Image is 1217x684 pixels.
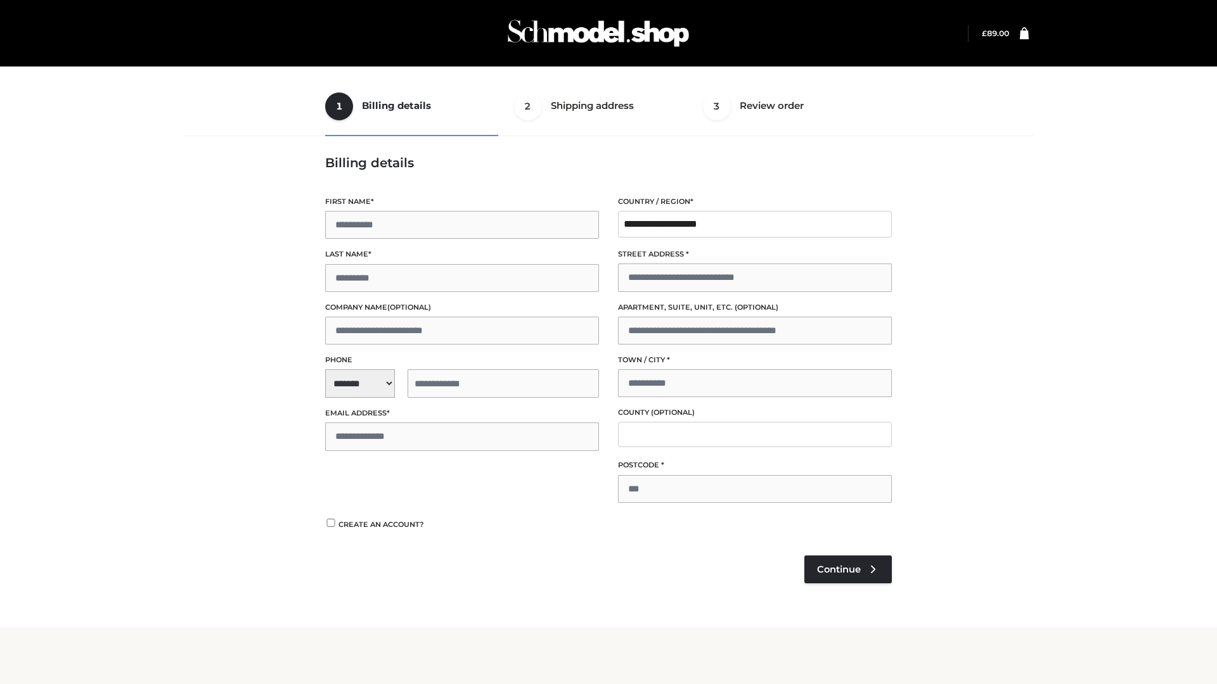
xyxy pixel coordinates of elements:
[338,520,424,529] span: Create an account?
[651,408,695,417] span: (optional)
[325,196,599,208] label: First name
[325,407,599,419] label: Email address
[325,354,599,366] label: Phone
[325,155,892,170] h3: Billing details
[817,564,861,575] span: Continue
[325,519,337,527] input: Create an account?
[325,301,599,313] label: Company name
[982,28,1009,38] bdi: 89.00
[387,303,431,312] span: (optional)
[982,28,1009,38] a: £89.00
[982,28,987,38] span: £
[618,248,892,260] label: Street address
[618,459,892,471] label: Postcode
[618,301,892,313] label: Apartment, suite, unit, etc.
[618,354,892,366] label: Town / City
[503,8,693,58] img: Schmodel Admin 964
[735,303,778,312] span: (optional)
[618,196,892,208] label: Country / Region
[618,407,892,419] label: County
[325,248,599,260] label: Last name
[804,555,892,583] a: Continue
